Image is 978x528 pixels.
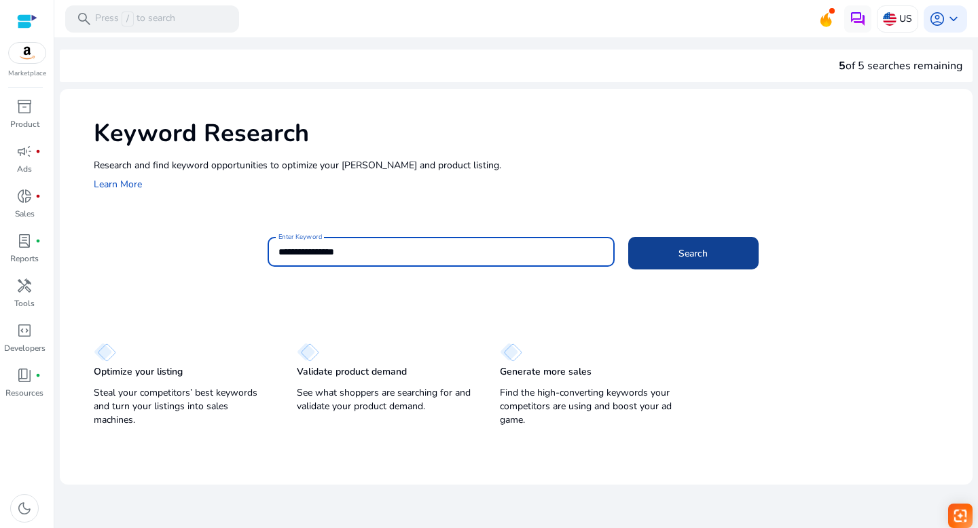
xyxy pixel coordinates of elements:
span: fiber_manual_record [35,193,41,199]
p: Tools [14,297,35,309]
span: / [122,12,134,26]
span: campaign [16,143,33,159]
span: code_blocks [16,322,33,339]
h1: Keyword Research [94,119,959,148]
mat-label: Enter Keyword [278,232,322,242]
img: amazon.svg [9,43,46,63]
p: Generate more sales [500,365,592,379]
span: dark_mode [16,500,33,516]
img: diamond.svg [94,343,116,362]
p: Research and find keyword opportunities to optimize your [PERSON_NAME] and product listing. [94,158,959,172]
p: Reports [10,252,39,265]
p: Steal your competitors’ best keywords and turn your listings into sales machines. [94,386,270,427]
div: of 5 searches remaining [839,58,962,74]
p: Find the high-converting keywords your competitors are using and boost your ad game. [500,386,676,427]
span: 5 [839,58,846,73]
img: diamond.svg [297,343,319,362]
p: US [899,7,912,31]
span: fiber_manual_record [35,238,41,244]
span: account_circle [929,11,945,27]
a: Learn More [94,178,142,191]
p: Developers [4,342,46,354]
p: Product [10,118,39,130]
p: See what shoppers are searching for and validate your product demand. [297,386,473,413]
img: us.svg [883,12,896,26]
p: Sales [15,208,35,220]
span: inventory_2 [16,98,33,115]
p: Optimize your listing [94,365,183,379]
span: handyman [16,278,33,294]
p: Resources [5,387,43,399]
button: Search [628,237,759,269]
span: fiber_manual_record [35,149,41,154]
p: Ads [17,163,32,175]
span: fiber_manual_record [35,373,41,378]
span: Search [678,246,708,261]
p: Validate product demand [297,365,407,379]
span: donut_small [16,188,33,204]
img: diamond.svg [500,343,522,362]
span: search [76,11,92,27]
span: book_4 [16,367,33,383]
span: lab_profile [16,233,33,249]
p: Press to search [95,12,175,26]
p: Marketplace [8,69,46,79]
span: keyboard_arrow_down [945,11,962,27]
